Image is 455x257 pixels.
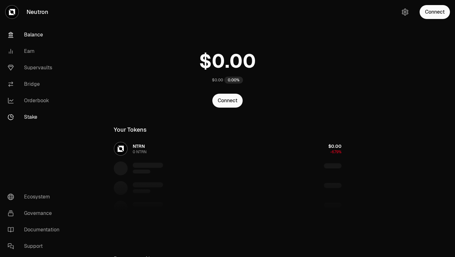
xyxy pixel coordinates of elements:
a: Balance [3,27,68,43]
a: Ecosystem [3,189,68,205]
a: Supervaults [3,60,68,76]
a: Support [3,238,68,254]
div: Your Tokens [114,125,147,134]
a: Orderbook [3,92,68,109]
a: Documentation [3,222,68,238]
a: Bridge [3,76,68,92]
div: $0.00 [212,78,223,83]
a: Earn [3,43,68,60]
div: 0.00% [224,77,243,84]
a: Governance [3,205,68,222]
button: Connect [420,5,450,19]
button: Connect [212,94,243,108]
a: Stake [3,109,68,125]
